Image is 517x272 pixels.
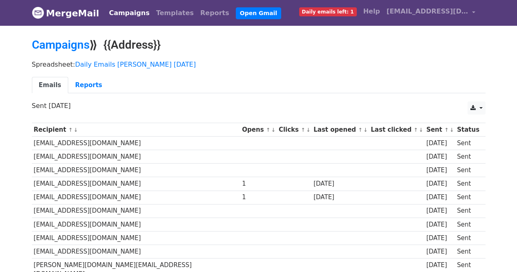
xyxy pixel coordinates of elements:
a: Campaigns [106,5,153,21]
a: ↑ [414,127,418,133]
a: ↓ [419,127,423,133]
span: [EMAIL_ADDRESS][DOMAIN_NAME] [387,7,468,16]
td: [EMAIL_ADDRESS][DOMAIN_NAME] [32,204,240,218]
td: Sent [455,137,481,150]
td: [EMAIL_ADDRESS][DOMAIN_NAME] [32,137,240,150]
div: [DATE] [313,179,367,189]
th: Last opened [311,123,369,137]
th: Recipient [32,123,240,137]
div: [DATE] [426,261,453,270]
a: ↓ [271,127,276,133]
p: Sent [DATE] [32,101,486,110]
td: [EMAIL_ADDRESS][DOMAIN_NAME] [32,164,240,177]
a: ↓ [450,127,454,133]
a: Open Gmail [236,7,281,19]
td: Sent [455,204,481,218]
td: [EMAIL_ADDRESS][DOMAIN_NAME] [32,150,240,164]
td: [EMAIL_ADDRESS][DOMAIN_NAME] [32,177,240,191]
td: Sent [455,164,481,177]
th: Last clicked [369,123,425,137]
a: ↑ [301,127,305,133]
p: Spreadsheet: [32,60,486,69]
div: [DATE] [426,139,453,148]
a: Reports [68,77,109,94]
a: Daily emails left: 1 [296,3,360,20]
th: Clicks [277,123,311,137]
h2: ⟫ {{Address}} [32,38,486,52]
a: ↓ [74,127,78,133]
td: Sent [455,191,481,204]
td: [EMAIL_ADDRESS][DOMAIN_NAME] [32,231,240,245]
div: [DATE] [426,247,453,256]
div: [DATE] [426,166,453,175]
a: Help [360,3,383,20]
td: Sent [455,245,481,258]
a: ↓ [363,127,368,133]
div: 1 [242,179,275,189]
a: ↑ [68,127,73,133]
th: Status [455,123,481,137]
div: [DATE] [426,193,453,202]
div: [DATE] [426,179,453,189]
a: [EMAIL_ADDRESS][DOMAIN_NAME] [383,3,479,22]
div: [DATE] [426,152,453,162]
a: ↑ [266,127,271,133]
th: Sent [424,123,455,137]
th: Opens [240,123,277,137]
td: Sent [455,177,481,191]
div: [DATE] [426,234,453,243]
a: Templates [153,5,197,21]
a: Emails [32,77,68,94]
a: ↑ [444,127,449,133]
img: MergeMail logo [32,7,44,19]
td: [EMAIL_ADDRESS][DOMAIN_NAME] [32,245,240,258]
a: Reports [197,5,233,21]
div: [DATE] [426,206,453,216]
a: Daily Emails [PERSON_NAME] [DATE] [75,61,196,68]
div: [DATE] [313,193,367,202]
a: ↑ [358,127,363,133]
td: Sent [455,231,481,245]
a: MergeMail [32,4,99,22]
div: 1 [242,193,275,202]
td: [EMAIL_ADDRESS][DOMAIN_NAME] [32,191,240,204]
td: Sent [455,150,481,164]
td: [EMAIL_ADDRESS][DOMAIN_NAME] [32,218,240,231]
div: [DATE] [426,220,453,229]
td: Sent [455,218,481,231]
a: ↓ [306,127,311,133]
span: Daily emails left: 1 [299,7,357,16]
a: Campaigns [32,38,90,52]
